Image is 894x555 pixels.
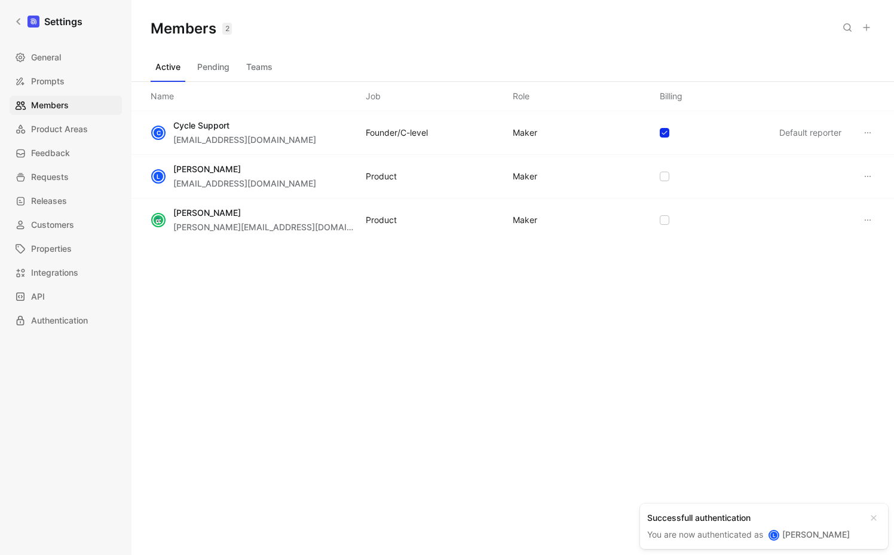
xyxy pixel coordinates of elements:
[241,57,277,77] button: Teams
[31,98,69,112] span: Members
[10,287,122,306] a: API
[151,89,174,103] div: Name
[173,178,316,188] span: [EMAIL_ADDRESS][DOMAIN_NAME]
[152,170,164,182] div: L
[513,89,529,103] div: Role
[10,191,122,211] a: Releases
[513,126,537,140] div: MAKER
[779,127,841,138] span: Default reporter
[31,242,72,256] span: Properties
[31,313,88,328] span: Authentication
[366,89,381,103] div: Job
[647,529,766,539] span: You are now authenticated as
[10,120,122,139] a: Product Areas
[152,127,164,139] div: C
[44,14,82,29] h1: Settings
[647,511,862,525] div: Successfull authentication
[222,23,232,35] div: 2
[782,529,850,539] span: [PERSON_NAME]
[10,10,87,33] a: Settings
[366,213,397,227] div: Product
[173,208,241,218] span: [PERSON_NAME]
[10,311,122,330] a: Authentication
[31,194,67,208] span: Releases
[173,222,384,232] span: [PERSON_NAME][EMAIL_ADDRESS][DOMAIN_NAME]
[31,122,88,136] span: Product Areas
[31,289,45,304] span: API
[10,144,122,163] a: Feedback
[10,167,122,187] a: Requests
[366,169,397,184] div: Product
[10,72,122,91] a: Prompts
[31,50,61,65] span: General
[192,57,234,77] button: Pending
[31,170,69,184] span: Requests
[151,57,185,77] button: Active
[10,48,122,67] a: General
[173,135,316,145] span: [EMAIL_ADDRESS][DOMAIN_NAME]
[10,239,122,258] a: Properties
[173,164,241,174] span: [PERSON_NAME]
[513,213,537,227] div: MAKER
[10,96,122,115] a: Members
[513,169,537,184] div: MAKER
[660,89,682,103] div: Billing
[366,126,428,140] div: Founder/C-level
[151,19,232,38] h1: Members
[31,218,74,232] span: Customers
[152,214,164,226] img: avatar
[173,120,229,130] span: Cycle Support
[31,146,70,160] span: Feedback
[31,266,78,280] span: Integrations
[10,263,122,282] a: Integrations
[10,215,122,234] a: Customers
[31,74,65,89] span: Prompts
[770,531,778,539] div: L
